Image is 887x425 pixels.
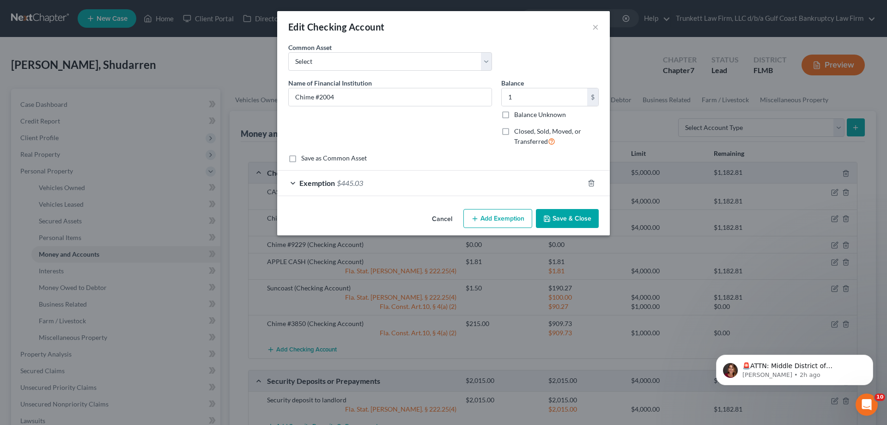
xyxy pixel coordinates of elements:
[856,394,878,416] iframe: Intercom live chat
[502,88,587,106] input: 0.00
[288,20,384,33] div: Edit Checking Account
[337,179,363,187] span: $445.03
[301,154,367,163] label: Save as Common Asset
[289,88,492,106] input: Enter name...
[501,78,524,88] label: Balance
[514,110,566,119] label: Balance Unknown
[288,79,372,87] span: Name of Financial Institution
[875,394,885,401] span: 10
[587,88,598,106] div: $
[702,335,887,400] iframe: Intercom notifications message
[514,127,581,145] span: Closed, Sold, Moved, or Transferred
[592,21,599,32] button: ×
[299,179,335,187] span: Exemption
[463,209,532,228] button: Add Exemption
[288,43,332,52] label: Common Asset
[425,210,460,228] button: Cancel
[536,209,599,228] button: Save & Close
